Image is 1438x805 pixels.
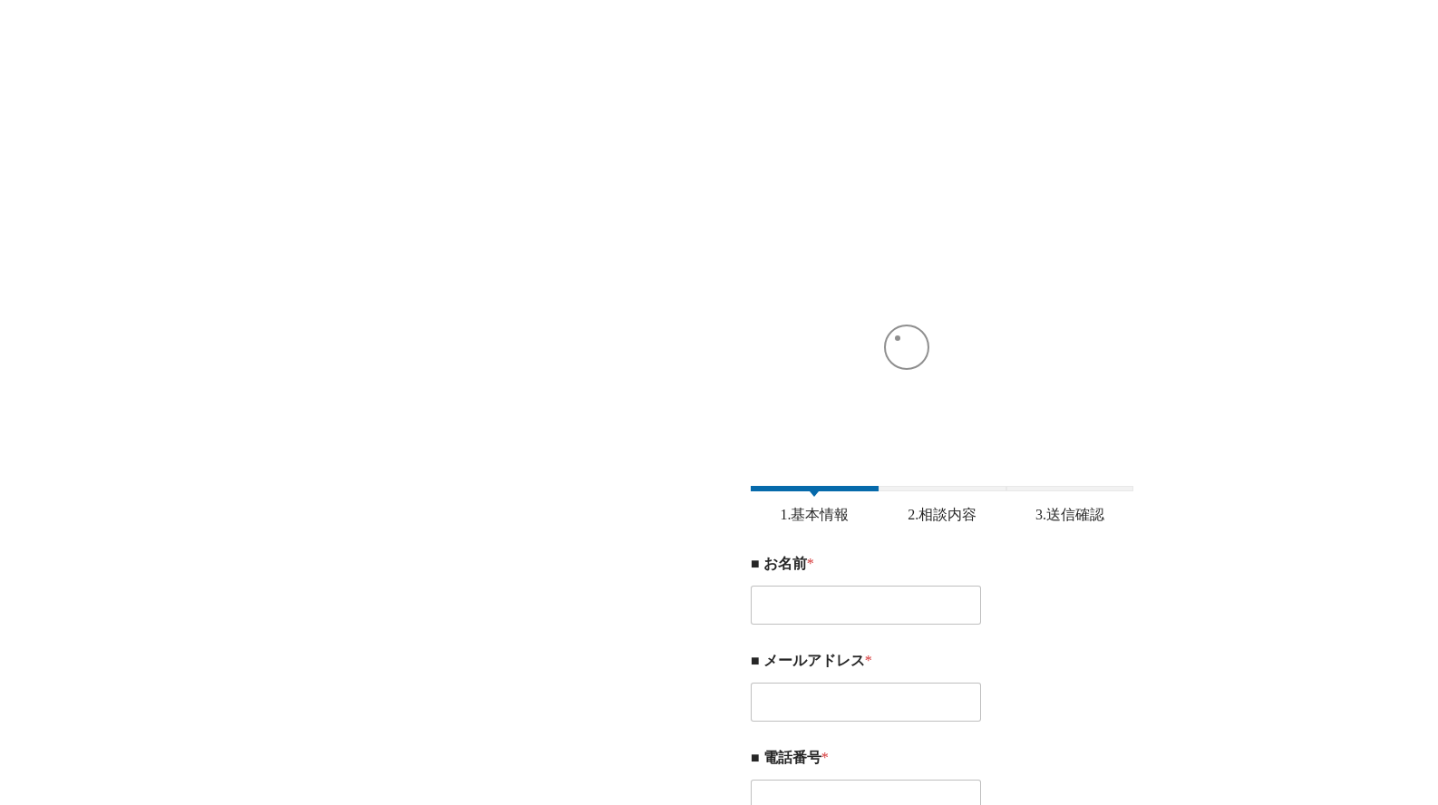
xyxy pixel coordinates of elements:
[766,506,862,523] span: 1.基本情報
[751,555,1134,572] label: ■ お名前
[751,486,879,491] span: 1
[751,652,1134,669] label: ■ メールアドレス
[879,486,1006,491] span: 2
[1022,506,1118,523] span: 3.送信確認
[751,749,1134,766] label: ■ 電話番号
[894,506,990,523] span: 2.相談内容
[1006,486,1134,491] span: 3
